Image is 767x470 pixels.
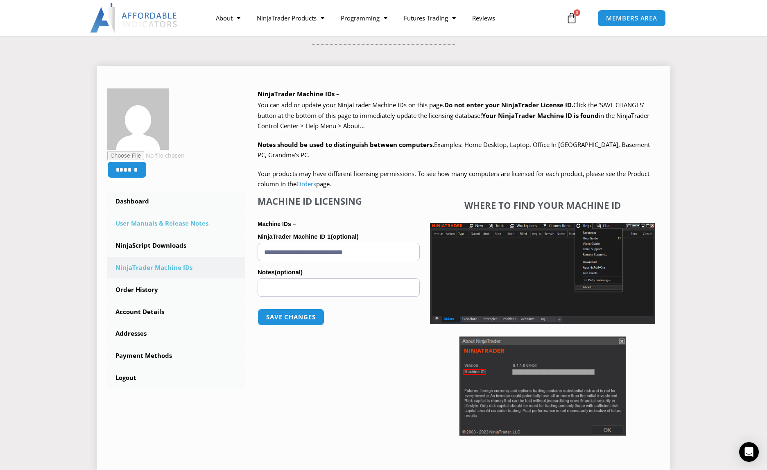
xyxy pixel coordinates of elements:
[258,169,649,188] span: Your products may have different licensing permissions. To see how many computers are licensed fo...
[296,180,316,188] a: Orders
[333,9,396,27] a: Programming
[107,279,246,301] a: Order History
[208,9,249,27] a: About
[459,337,626,436] img: Screenshot 2025-01-17 114931 | Affordable Indicators – NinjaTrader
[107,345,246,366] a: Payment Methods
[107,367,246,389] a: Logout
[107,323,246,344] a: Addresses
[444,101,573,109] b: Do not enter your NinjaTrader License ID.
[597,10,666,27] a: MEMBERS AREA
[258,196,420,206] h4: Machine ID Licensing
[739,442,759,462] div: Open Intercom Messenger
[90,3,178,33] img: LogoAI | Affordable Indicators – NinjaTrader
[107,301,246,323] a: Account Details
[258,101,444,109] span: You can add or update your NinjaTrader Machine IDs on this page.
[464,9,503,27] a: Reviews
[258,266,420,278] label: Notes
[258,309,324,325] button: Save changes
[258,221,296,227] strong: Machine IDs –
[107,88,169,150] img: b291ca45a5c08e9482ff16efeeccc35ed5ed0dd832a4b2de29cb5ad38077baac
[554,6,590,30] a: 0
[574,9,580,16] span: 0
[208,9,564,27] nav: Menu
[430,223,655,324] img: Screenshot 2025-01-17 1155544 | Affordable Indicators – NinjaTrader
[482,111,599,120] strong: Your NinjaTrader Machine ID is found
[275,269,303,276] span: (optional)
[249,9,333,27] a: NinjaTrader Products
[107,213,246,234] a: User Manuals & Release Notes
[330,233,358,240] span: (optional)
[430,200,655,210] h4: Where to find your Machine ID
[258,101,649,130] span: Click the ‘SAVE CHANGES’ button at the bottom of this page to immediately update the licensing da...
[107,191,246,212] a: Dashboard
[107,235,246,256] a: NinjaScript Downloads
[606,15,657,21] span: MEMBERS AREA
[258,230,420,243] label: NinjaTrader Machine ID 1
[258,140,434,149] strong: Notes should be used to distinguish between computers.
[107,191,246,389] nav: Account pages
[258,90,339,98] b: NinjaTrader Machine IDs –
[258,140,650,159] span: Examples: Home Desktop, Laptop, Office In [GEOGRAPHIC_DATA], Basement PC, Grandma’s PC.
[396,9,464,27] a: Futures Trading
[107,257,246,278] a: NinjaTrader Machine IDs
